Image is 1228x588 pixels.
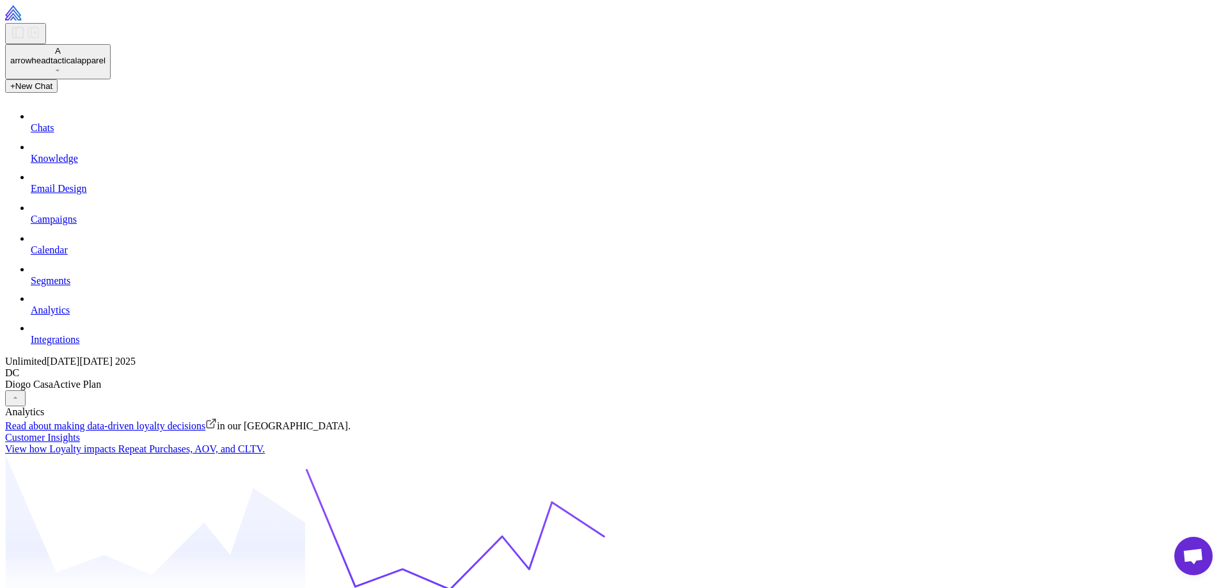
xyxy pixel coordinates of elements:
button: +New Chat [5,79,58,93]
div: Open chat [1174,537,1213,575]
span: in our [GEOGRAPHIC_DATA]. [217,420,350,431]
span: New Chat [15,81,53,91]
div: A [10,46,106,56]
span: Analytics [31,305,70,315]
span: Segments [31,275,70,286]
span: Unlimited [5,356,47,367]
img: Raleon Logo [5,5,99,20]
span: Email Design [31,183,87,194]
span: Campaigns [31,214,77,225]
a: Read about making data-driven loyalty decisions [5,420,217,431]
button: Aarrowheadtacticalapparel [5,44,111,79]
span: Active Plan [53,379,101,390]
span: Diogo Casa [5,379,53,390]
span: arrowheadtacticalapparel [10,56,106,65]
a: Raleon Logo [5,12,99,22]
span: Calendar [31,244,68,255]
span: [DATE][DATE] 2025 [47,356,136,367]
span: Integrations [31,334,79,345]
span: Knowledge [31,153,78,164]
span: Chats [31,122,54,133]
span: + [10,81,15,91]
